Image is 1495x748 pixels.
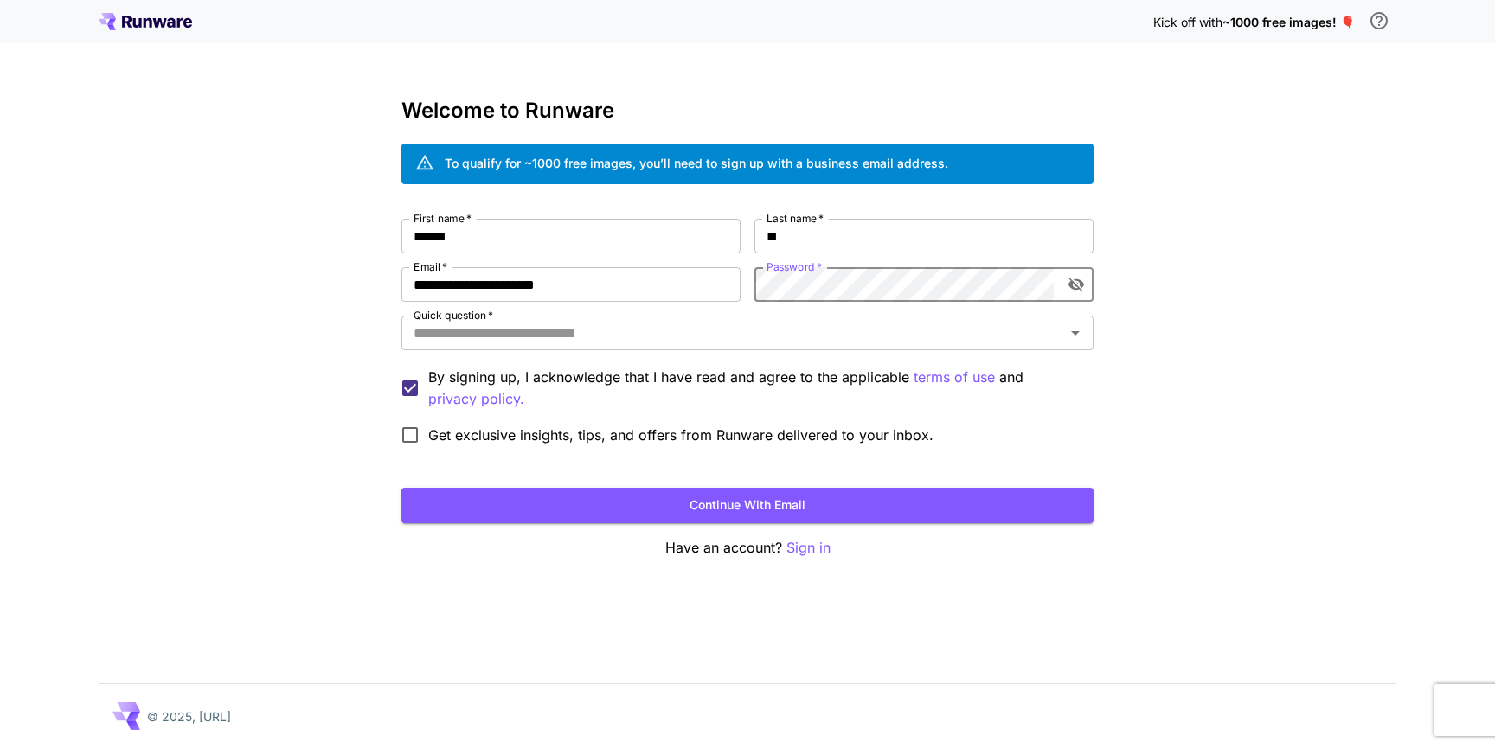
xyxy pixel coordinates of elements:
[428,388,524,410] button: By signing up, I acknowledge that I have read and agree to the applicable terms of use and
[767,211,824,226] label: Last name
[914,367,995,388] button: By signing up, I acknowledge that I have read and agree to the applicable and privacy policy.
[914,367,995,388] p: terms of use
[1063,321,1088,345] button: Open
[414,211,472,226] label: First name
[1153,15,1222,29] span: Kick off with
[401,488,1094,523] button: Continue with email
[401,99,1094,123] h3: Welcome to Runware
[1222,15,1355,29] span: ~1000 free images! 🎈
[1362,3,1396,38] button: In order to qualify for free credit, you need to sign up with a business email address and click ...
[414,308,493,323] label: Quick question
[147,707,231,726] p: © 2025, [URL]
[767,259,822,274] label: Password
[786,537,831,559] button: Sign in
[1061,269,1092,300] button: toggle password visibility
[428,367,1080,410] p: By signing up, I acknowledge that I have read and agree to the applicable and
[401,537,1094,559] p: Have an account?
[414,259,447,274] label: Email
[428,425,934,445] span: Get exclusive insights, tips, and offers from Runware delivered to your inbox.
[445,154,948,172] div: To qualify for ~1000 free images, you’ll need to sign up with a business email address.
[428,388,524,410] p: privacy policy.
